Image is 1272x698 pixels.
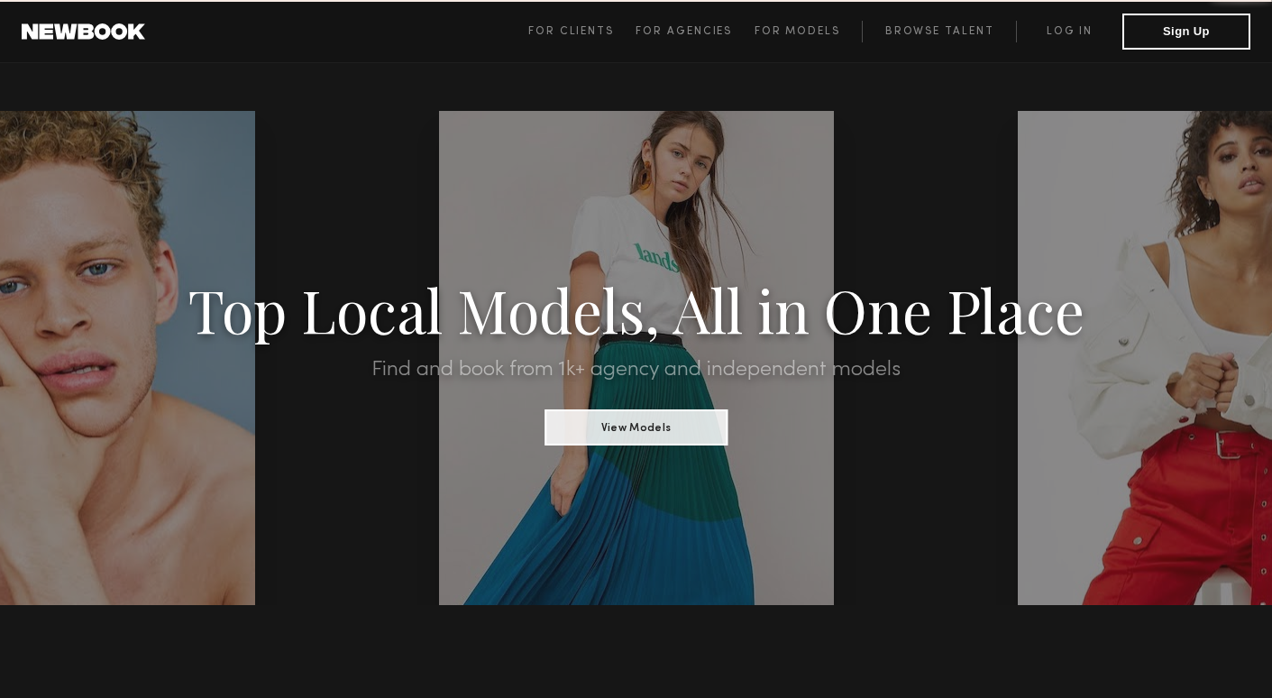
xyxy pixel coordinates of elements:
[528,26,614,37] span: For Clients
[636,26,732,37] span: For Agencies
[1122,14,1250,50] button: Sign Up
[862,21,1016,42] a: Browse Talent
[755,26,840,37] span: For Models
[544,409,728,445] button: View Models
[528,21,636,42] a: For Clients
[96,281,1176,337] h1: Top Local Models, All in One Place
[1016,21,1122,42] a: Log in
[544,416,728,436] a: View Models
[96,359,1176,381] h2: Find and book from 1k+ agency and independent models
[755,21,863,42] a: For Models
[636,21,754,42] a: For Agencies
